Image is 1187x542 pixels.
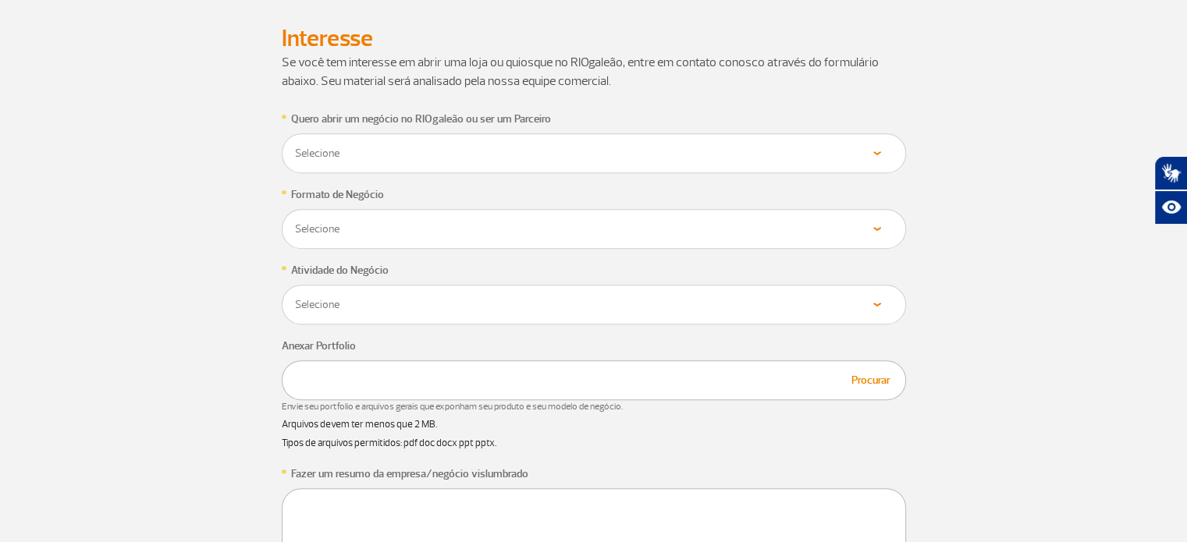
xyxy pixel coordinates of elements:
small: Tipos de arquivos permitidos: pdf doc docx ppt pptx. [282,437,496,449]
p: Se você tem interesse em abrir uma loja ou quiosque no RIOgaleão, entre em contato conosco atravé... [282,53,906,90]
button: Procurar [847,371,895,389]
label: Formato de Negócio [291,186,384,203]
button: Abrir recursos assistivos. [1154,190,1187,225]
label: Anexar Portfolio [282,338,356,354]
label: Atividade do Negócio [291,262,389,278]
span: Envie seu portfolio e arquivos gerais que exponham seu produto e seu modelo de negócio. [282,400,906,414]
small: Arquivos devem ter menos que 2 MB. [282,418,437,430]
label: Quero abrir um negócio no RIOgaleão ou ser um Parceiro [291,111,551,127]
button: Abrir tradutor de língua de sinais. [1154,156,1187,190]
label: Fazer um resumo da empresa/negócio vislumbrado [291,466,528,482]
div: Plugin de acessibilidade da Hand Talk. [1154,156,1187,225]
h2: Interesse [282,24,906,53]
